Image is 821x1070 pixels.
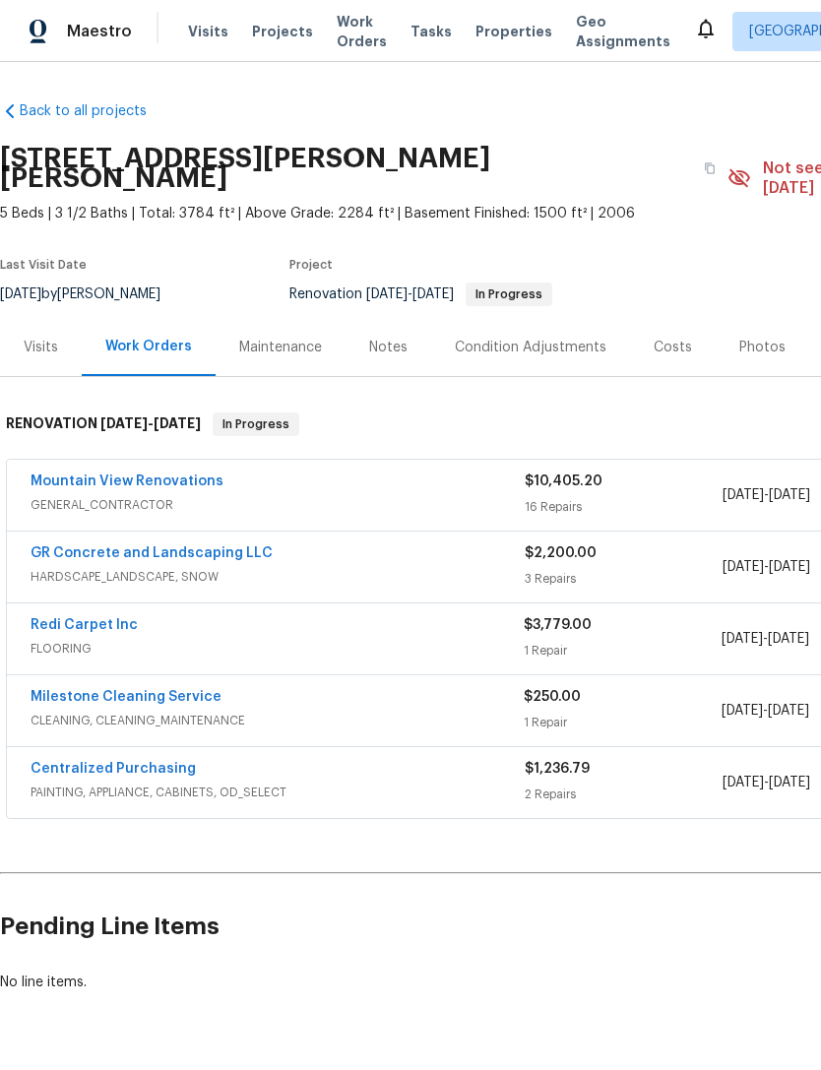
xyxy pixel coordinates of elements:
[723,557,810,577] span: -
[576,12,670,51] span: Geo Assignments
[722,632,763,646] span: [DATE]
[24,338,58,357] div: Visits
[475,22,552,41] span: Properties
[31,495,525,515] span: GENERAL_CONTRACTOR
[525,497,723,517] div: 16 Repairs
[468,288,550,300] span: In Progress
[769,488,810,502] span: [DATE]
[215,414,297,434] span: In Progress
[366,287,408,301] span: [DATE]
[768,632,809,646] span: [DATE]
[723,485,810,505] span: -
[525,474,602,488] span: $10,405.20
[412,287,454,301] span: [DATE]
[252,22,313,41] span: Projects
[67,22,132,41] span: Maestro
[722,701,809,721] span: -
[692,151,727,186] button: Copy Address
[337,12,387,51] span: Work Orders
[239,338,322,357] div: Maintenance
[723,776,764,789] span: [DATE]
[31,618,138,632] a: Redi Carpet Inc
[31,567,525,587] span: HARDSCAPE_LANDSCAPE, SNOW
[31,711,524,730] span: CLEANING, CLEANING_MAINTENANCE
[188,22,228,41] span: Visits
[524,713,721,732] div: 1 Repair
[769,560,810,574] span: [DATE]
[723,773,810,792] span: -
[154,416,201,430] span: [DATE]
[525,546,597,560] span: $2,200.00
[524,618,592,632] span: $3,779.00
[31,546,273,560] a: GR Concrete and Landscaping LLC
[369,338,408,357] div: Notes
[410,25,452,38] span: Tasks
[31,783,525,802] span: PAINTING, APPLIANCE, CABINETS, OD_SELECT
[31,762,196,776] a: Centralized Purchasing
[105,337,192,356] div: Work Orders
[723,488,764,502] span: [DATE]
[289,259,333,271] span: Project
[524,690,581,704] span: $250.00
[722,629,809,649] span: -
[366,287,454,301] span: -
[769,776,810,789] span: [DATE]
[525,785,723,804] div: 2 Repairs
[525,762,590,776] span: $1,236.79
[31,690,221,704] a: Milestone Cleaning Service
[455,338,606,357] div: Condition Adjustments
[739,338,786,357] div: Photos
[289,287,552,301] span: Renovation
[100,416,148,430] span: [DATE]
[722,704,763,718] span: [DATE]
[100,416,201,430] span: -
[524,641,721,661] div: 1 Repair
[31,474,223,488] a: Mountain View Renovations
[6,412,201,436] h6: RENOVATION
[768,704,809,718] span: [DATE]
[525,569,723,589] div: 3 Repairs
[723,560,764,574] span: [DATE]
[654,338,692,357] div: Costs
[31,639,524,659] span: FLOORING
